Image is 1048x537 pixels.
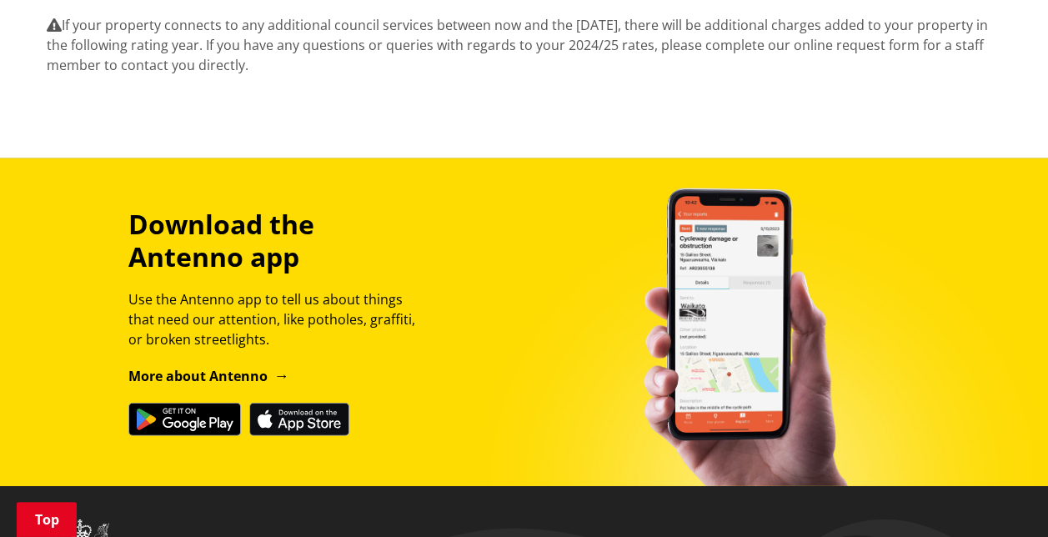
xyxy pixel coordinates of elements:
iframe: Messenger Launcher [971,467,1031,527]
a: More about Antenno [128,367,289,385]
p: If your property connects to any additional council services between now and the [DATE], there wi... [47,15,1002,75]
img: Download on the App Store [249,403,349,436]
h3: Download the Antenno app [128,208,430,273]
a: Top [17,502,77,537]
p: Use the Antenno app to tell us about things that need our attention, like potholes, graffiti, or ... [128,289,430,349]
img: Get it on Google Play [128,403,241,436]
